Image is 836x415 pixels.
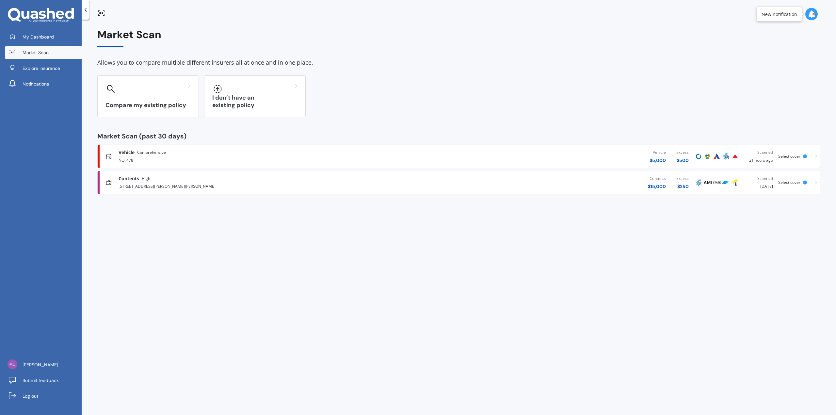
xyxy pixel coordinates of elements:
[97,133,820,139] div: Market Scan (past 30 days)
[722,179,730,186] img: Trade Me Insurance
[23,81,49,87] span: Notifications
[648,183,666,190] div: $ 15,000
[745,149,773,164] div: 21 hours ago
[23,65,60,72] span: Explore insurance
[5,374,82,387] a: Submit feedback
[97,58,820,68] div: Allows you to compare multiple different insurers all at once and in one place.
[648,175,666,182] div: Contents
[142,175,150,182] span: High
[137,149,166,156] span: Comprehensive
[119,156,400,164] div: NQF478
[119,182,400,190] div: [STREET_ADDRESS][PERSON_NAME][PERSON_NAME]
[97,171,820,194] a: ContentsHigh[STREET_ADDRESS][PERSON_NAME][PERSON_NAME]Contents$15,000Excess$250AMPAMIStateTrade M...
[704,179,712,186] img: AMI
[745,175,773,182] div: Scanned
[704,152,712,160] img: Protecta
[778,180,800,185] span: Select cover
[23,49,49,56] span: Market Scan
[5,30,82,43] a: My Dashboard
[5,46,82,59] a: Market Scan
[5,390,82,403] a: Log out
[650,149,666,156] div: Vehicle
[676,175,689,182] div: Excess
[745,175,773,190] div: [DATE]
[713,152,721,160] img: Autosure
[23,34,54,40] span: My Dashboard
[731,152,739,160] img: Provident
[105,102,191,109] h3: Compare my existing policy
[762,11,797,17] div: New notification
[695,152,702,160] img: Cove
[676,157,689,164] div: $ 500
[23,377,59,384] span: Submit feedback
[745,149,773,156] div: Scanned
[778,153,800,159] span: Select cover
[5,62,82,75] a: Explore insurance
[722,152,730,160] img: AMP
[5,358,82,371] a: [PERSON_NAME]
[713,179,721,186] img: State
[5,77,82,90] a: Notifications
[8,359,17,369] img: d3d0b061efff0ff590eb9faf206e7f16
[119,149,135,156] span: Vehicle
[676,183,689,190] div: $ 250
[676,149,689,156] div: Excess
[212,94,297,109] h3: I don’t have an existing policy
[97,29,820,47] div: Market Scan
[650,157,666,164] div: $ 5,000
[23,361,58,368] span: [PERSON_NAME]
[119,175,139,182] span: Contents
[695,179,702,186] img: AMP
[23,393,38,399] span: Log out
[97,145,820,168] a: VehicleComprehensiveNQF478Vehicle$5,000Excess$500CoveProtectaAutosureAMPProvidentScanned21 hours ...
[731,179,739,186] img: Tower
